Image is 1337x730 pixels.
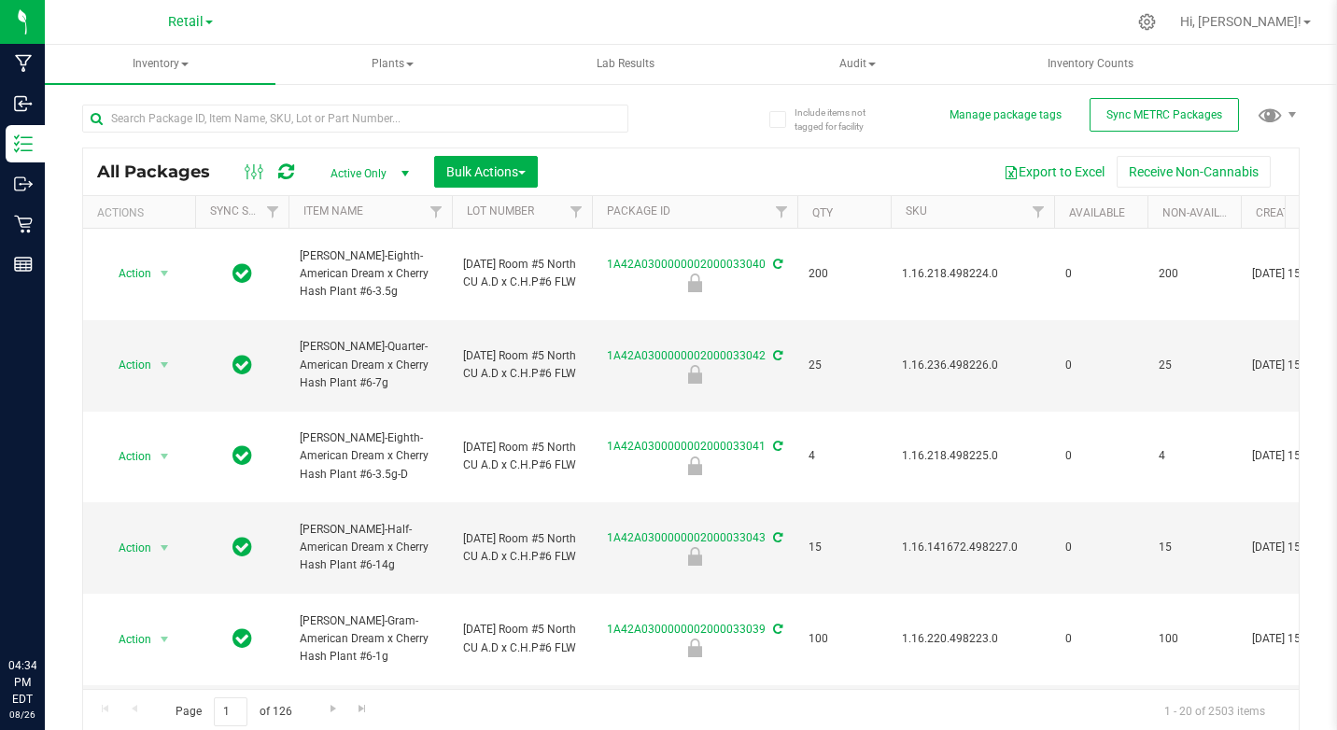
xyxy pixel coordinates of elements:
[153,260,176,287] span: select
[300,429,441,484] span: [PERSON_NAME]-Eighth-American Dream x Cherry Hash Plant #6-3.5g-D
[809,447,880,465] span: 4
[809,265,880,283] span: 200
[1162,206,1246,219] a: Non-Available
[902,630,1043,648] span: 1.16.220.498223.0
[463,347,581,383] span: [DATE] Room #5 North CU A.D x C.H.P#6 FLW
[102,443,152,470] span: Action
[14,94,33,113] inline-svg: Inbound
[770,623,782,636] span: Sync from Compliance System
[1117,156,1271,188] button: Receive Non-Cannabis
[1090,98,1239,132] button: Sync METRC Packages
[589,639,800,657] div: Newly Received
[902,447,1043,465] span: 1.16.218.498225.0
[102,260,152,287] span: Action
[8,708,36,722] p: 08/26
[168,14,204,30] span: Retail
[607,349,766,362] a: 1A42A0300000002000033042
[510,45,740,84] a: Lab Results
[770,258,782,271] span: Sync from Compliance System
[975,45,1205,84] a: Inventory Counts
[795,105,888,133] span: Include items not tagged for facility
[767,196,797,228] a: Filter
[589,274,800,292] div: Newly Received
[97,161,229,182] span: All Packages
[300,612,441,667] span: [PERSON_NAME]-Gram-American Dream x Cherry Hash Plant #6-1g
[812,206,833,219] a: Qty
[160,697,307,726] span: Page of 126
[300,521,441,575] span: [PERSON_NAME]-Half-American Dream x Cherry Hash Plant #6-14g
[97,206,188,219] div: Actions
[607,623,766,636] a: 1A42A0300000002000033039
[770,531,782,544] span: Sync from Compliance System
[19,581,75,637] iframe: Resource center
[153,443,176,470] span: select
[770,440,782,453] span: Sync from Compliance System
[1180,14,1302,29] span: Hi, [PERSON_NAME]!
[153,535,176,561] span: select
[1159,630,1230,648] span: 100
[589,365,800,384] div: Newly Received
[902,539,1043,556] span: 1.16.141672.498227.0
[300,338,441,392] span: [PERSON_NAME]-Quarter-American Dream x Cherry Hash Plant #6-7g
[14,54,33,73] inline-svg: Manufacturing
[210,204,282,218] a: Sync Status
[906,204,927,218] a: SKU
[1069,206,1125,219] a: Available
[1159,539,1230,556] span: 15
[561,196,592,228] a: Filter
[1065,539,1136,556] span: 0
[232,534,252,560] span: In Sync
[743,46,972,83] span: Audit
[607,531,766,544] a: 1A42A0300000002000033043
[232,260,252,287] span: In Sync
[742,45,973,84] a: Audit
[232,352,252,378] span: In Sync
[8,657,36,708] p: 04:34 PM EDT
[809,630,880,648] span: 100
[1065,630,1136,648] span: 0
[14,134,33,153] inline-svg: Inventory
[303,204,363,218] a: Item Name
[214,697,247,726] input: 1
[319,697,346,723] a: Go to the next page
[902,357,1043,374] span: 1.16.236.498226.0
[1065,357,1136,374] span: 0
[153,352,176,378] span: select
[809,539,880,556] span: 15
[232,442,252,469] span: In Sync
[607,204,670,218] a: Package ID
[607,440,766,453] a: 1A42A0300000002000033041
[1106,108,1222,121] span: Sync METRC Packages
[1065,265,1136,283] span: 0
[446,164,526,179] span: Bulk Actions
[992,156,1117,188] button: Export to Excel
[571,56,680,72] span: Lab Results
[102,352,152,378] span: Action
[902,265,1043,283] span: 1.16.218.498224.0
[1159,265,1230,283] span: 200
[300,247,441,302] span: [PERSON_NAME]-Eighth-American Dream x Cherry Hash Plant #6-3.5g
[14,255,33,274] inline-svg: Reports
[589,547,800,566] div: Newly Received
[950,107,1062,123] button: Manage package tags
[1023,196,1054,228] a: Filter
[607,258,766,271] a: 1A42A0300000002000033040
[1065,447,1136,465] span: 0
[45,45,275,84] span: Inventory
[278,46,507,83] span: Plants
[463,439,581,474] span: [DATE] Room #5 North CU A.D x C.H.P#6 FLW
[1149,697,1280,725] span: 1 - 20 of 2503 items
[82,105,628,133] input: Search Package ID, Item Name, SKU, Lot or Part Number...
[102,535,152,561] span: Action
[1022,56,1159,72] span: Inventory Counts
[14,215,33,233] inline-svg: Retail
[467,204,534,218] a: Lot Number
[463,621,581,656] span: [DATE] Room #5 North CU A.D x C.H.P#6 FLW
[153,626,176,653] span: select
[349,697,376,723] a: Go to the last page
[463,256,581,291] span: [DATE] Room #5 North CU A.D x C.H.P#6 FLW
[1256,206,1333,219] a: Created Date
[232,625,252,652] span: In Sync
[589,456,800,475] div: Newly Received
[770,349,782,362] span: Sync from Compliance System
